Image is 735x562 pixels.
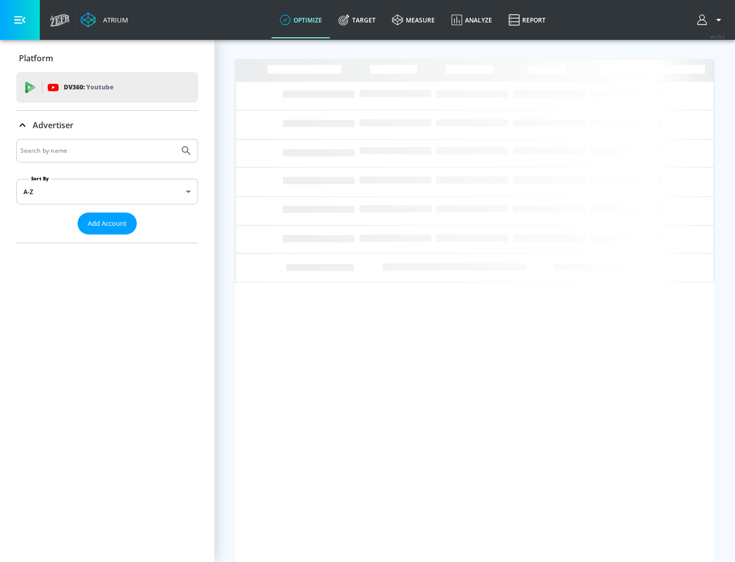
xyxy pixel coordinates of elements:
div: Advertiser [16,139,198,243]
button: Add Account [78,213,137,235]
p: Youtube [86,82,113,92]
p: DV360: [64,82,113,93]
div: Advertiser [16,111,198,139]
a: Atrium [81,12,128,28]
div: Atrium [99,15,128,25]
span: v 4.25.2 [710,34,725,39]
p: Advertiser [33,120,73,131]
div: DV360: Youtube [16,72,198,103]
span: Add Account [88,218,127,229]
a: measure [384,2,443,38]
label: Sort By [29,175,51,182]
a: optimize [272,2,330,38]
nav: list of Advertiser [16,235,198,243]
p: Platform [19,53,53,64]
a: Target [330,2,384,38]
a: Report [500,2,554,38]
div: Platform [16,44,198,73]
input: Search by name [20,144,175,157]
div: A-Z [16,179,198,204]
a: Analyze [443,2,500,38]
